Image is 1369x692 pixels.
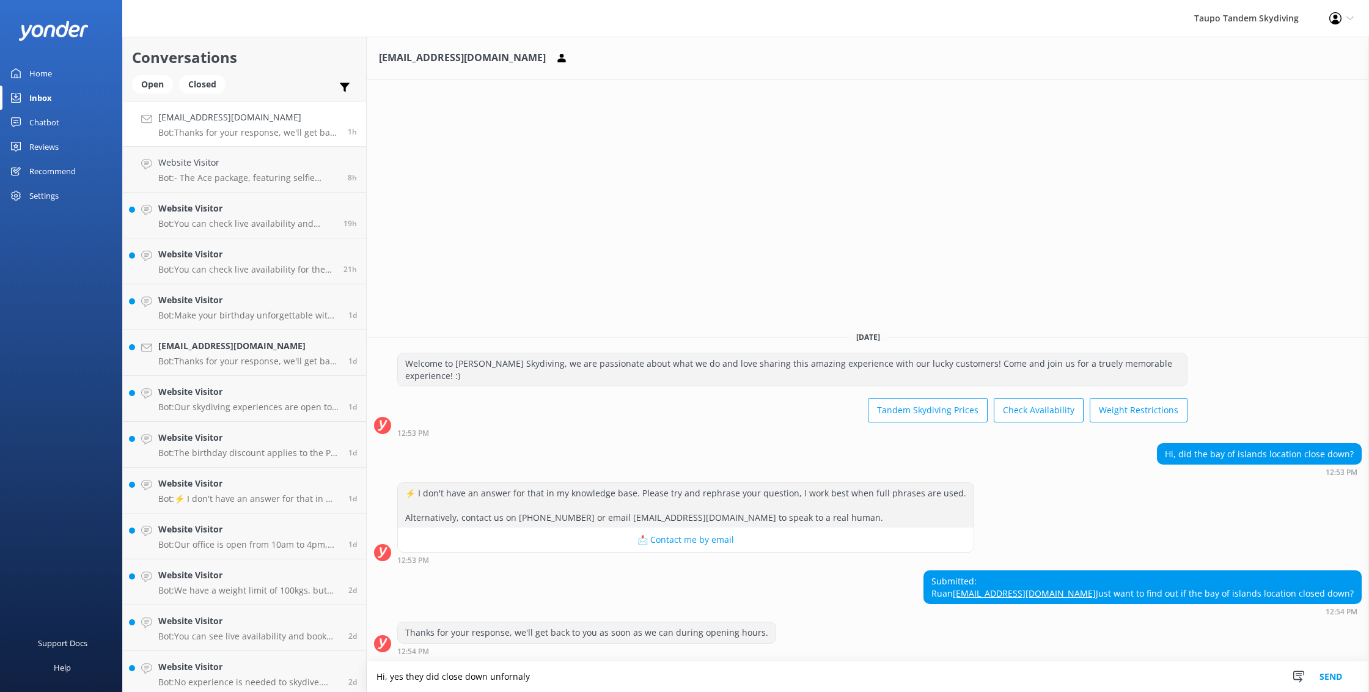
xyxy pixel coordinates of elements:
[123,468,366,513] a: Website VisitorBot:⚡ I don't have an answer for that in my knowledge base. Please try and rephras...
[348,127,357,137] span: Sep 28 2025 12:54pm (UTC +13:00) Pacific/Auckland
[158,447,339,458] p: Bot: The birthday discount applies to the Pro Camera Package for $99, which is additional to any ...
[1326,469,1357,476] strong: 12:53 PM
[29,110,59,134] div: Chatbot
[158,127,339,138] p: Bot: Thanks for your response, we'll get back to you as soon as we can during opening hours.
[158,539,339,550] p: Bot: Our office is open from 10am to 4pm, [DATE] to [DATE], depending on bookings. You can contac...
[18,21,89,41] img: yonder-white-logo.png
[158,293,339,307] h4: Website Visitor
[158,431,339,444] h4: Website Visitor
[158,248,334,261] h4: Website Visitor
[348,310,357,320] span: Sep 27 2025 06:06am (UTC +13:00) Pacific/Auckland
[158,339,339,353] h4: [EMAIL_ADDRESS][DOMAIN_NAME]
[158,156,339,169] h4: Website Visitor
[397,430,429,437] strong: 12:53 PM
[158,523,339,536] h4: Website Visitor
[923,607,1362,616] div: Sep 28 2025 12:54pm (UTC +13:00) Pacific/Auckland
[1090,398,1187,422] button: Weight Restrictions
[397,556,974,564] div: Sep 28 2025 12:53pm (UTC +13:00) Pacific/Auckland
[367,661,1369,692] textarea: Hi, yes they did close down unfornaly
[123,193,366,238] a: Website VisitorBot:You can check live availability and book online at [URL][DOMAIN_NAME]. If you ...
[158,172,339,183] p: Bot: - The Ace package, featuring selfie photos, costs $139. - The Pro package, which includes se...
[1158,444,1361,465] div: Hi, did the bay of islands location close down?
[158,585,339,596] p: Bot: We have a weight limit of 100kgs, but we can accommodate up to a maximum of 118kgs. Final as...
[398,528,974,552] button: 📩 Contact me by email
[132,75,173,94] div: Open
[54,655,71,680] div: Help
[398,483,974,528] div: ⚡ I don't have an answer for that in my knowledge base. Please try and rephrase your question, I ...
[123,422,366,468] a: Website VisitorBot:The birthday discount applies to the Pro Camera Package for $99, which is addi...
[158,202,334,215] h4: Website Visitor
[348,631,357,641] span: Sep 26 2025 07:56am (UTC +13:00) Pacific/Auckland
[158,310,339,321] p: Bot: Make your birthday unforgettable with a skydive and our Pro Camera Package for just $99! Thi...
[1326,608,1357,616] strong: 12:54 PM
[123,101,366,147] a: [EMAIL_ADDRESS][DOMAIN_NAME]Bot:Thanks for your response, we'll get back to you as soon as we can...
[348,493,357,504] span: Sep 26 2025 05:10pm (UTC +13:00) Pacific/Auckland
[123,284,366,330] a: Website VisitorBot:Make your birthday unforgettable with a skydive and our Pro Camera Package for...
[348,356,357,366] span: Sep 27 2025 12:49am (UTC +13:00) Pacific/Auckland
[38,631,87,655] div: Support Docs
[158,264,334,275] p: Bot: You can check live availability for the [DATE] and book online at [URL][DOMAIN_NAME]. For th...
[158,614,339,628] h4: Website Visitor
[348,539,357,550] span: Sep 26 2025 03:48pm (UTC +13:00) Pacific/Auckland
[158,356,339,367] p: Bot: Thanks for your response, we'll get back to you as soon as we can during opening hours.
[179,77,232,90] a: Closed
[158,493,339,504] p: Bot: ⚡ I don't have an answer for that in my knowledge base. Please try and rephrase your questio...
[158,402,339,413] p: Bot: Our skydiving experiences are open to a wide age range. Anyone under 18 needs parental or le...
[348,402,357,412] span: Sep 26 2025 09:37pm (UTC +13:00) Pacific/Auckland
[849,332,887,342] span: [DATE]
[123,559,366,605] a: Website VisitorBot:We have a weight limit of 100kgs, but we can accommodate up to a maximum of 11...
[123,238,366,284] a: Website VisitorBot:You can check live availability for the [DATE] and book online at [URL][DOMAIN...
[343,218,357,229] span: Sep 27 2025 05:39pm (UTC +13:00) Pacific/Auckland
[123,147,366,193] a: Website VisitorBot:- The Ace package, featuring selfie photos, costs $139. - The Pro package, whi...
[158,477,339,490] h4: Website Visitor
[158,660,339,674] h4: Website Visitor
[994,398,1084,422] button: Check Availability
[397,557,429,564] strong: 12:53 PM
[398,622,776,643] div: Thanks for your response, we'll get back to you as soon as we can during opening hours.
[132,77,179,90] a: Open
[397,647,776,655] div: Sep 28 2025 12:54pm (UTC +13:00) Pacific/Auckland
[398,353,1187,386] div: Welcome to [PERSON_NAME] Skydiving, we are passionate about what we do and love sharing this amaz...
[29,61,52,86] div: Home
[123,330,366,376] a: [EMAIL_ADDRESS][DOMAIN_NAME]Bot:Thanks for your response, we'll get back to you as soon as we can...
[123,513,366,559] a: Website VisitorBot:Our office is open from 10am to 4pm, [DATE] to [DATE], depending on bookings. ...
[158,385,339,399] h4: Website Visitor
[158,111,339,124] h4: [EMAIL_ADDRESS][DOMAIN_NAME]
[348,447,357,458] span: Sep 26 2025 09:16pm (UTC +13:00) Pacific/Auckland
[348,677,357,687] span: Sep 25 2025 11:11pm (UTC +13:00) Pacific/Auckland
[123,376,366,422] a: Website VisitorBot:Our skydiving experiences are open to a wide age range. Anyone under 18 needs ...
[179,75,226,94] div: Closed
[343,264,357,274] span: Sep 27 2025 03:58pm (UTC +13:00) Pacific/Auckland
[397,648,429,655] strong: 12:54 PM
[29,159,76,183] div: Recommend
[924,571,1361,603] div: Submitted: Ruan Just want to find out if the bay of islands location closed down?
[953,587,1096,599] a: [EMAIL_ADDRESS][DOMAIN_NAME]
[158,218,334,229] p: Bot: You can check live availability and book online at [URL][DOMAIN_NAME]. If you can't find you...
[158,631,339,642] p: Bot: You can see live availability and book online at [URL][DOMAIN_NAME]. If you can't find your ...
[158,569,339,582] h4: Website Visitor
[379,50,546,66] h3: [EMAIL_ADDRESS][DOMAIN_NAME]
[158,677,339,688] p: Bot: No experience is needed to skydive. Our experienced instructors will take care of you to ens...
[29,134,59,159] div: Reviews
[132,46,357,69] h2: Conversations
[348,172,357,183] span: Sep 28 2025 05:33am (UTC +13:00) Pacific/Auckland
[1157,468,1362,476] div: Sep 28 2025 12:53pm (UTC +13:00) Pacific/Auckland
[29,86,52,110] div: Inbox
[123,605,366,651] a: Website VisitorBot:You can see live availability and book online at [URL][DOMAIN_NAME]. If you ca...
[397,429,1187,437] div: Sep 28 2025 12:53pm (UTC +13:00) Pacific/Auckland
[348,585,357,595] span: Sep 26 2025 12:58pm (UTC +13:00) Pacific/Auckland
[1308,661,1354,692] button: Send
[29,183,59,208] div: Settings
[868,398,988,422] button: Tandem Skydiving Prices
